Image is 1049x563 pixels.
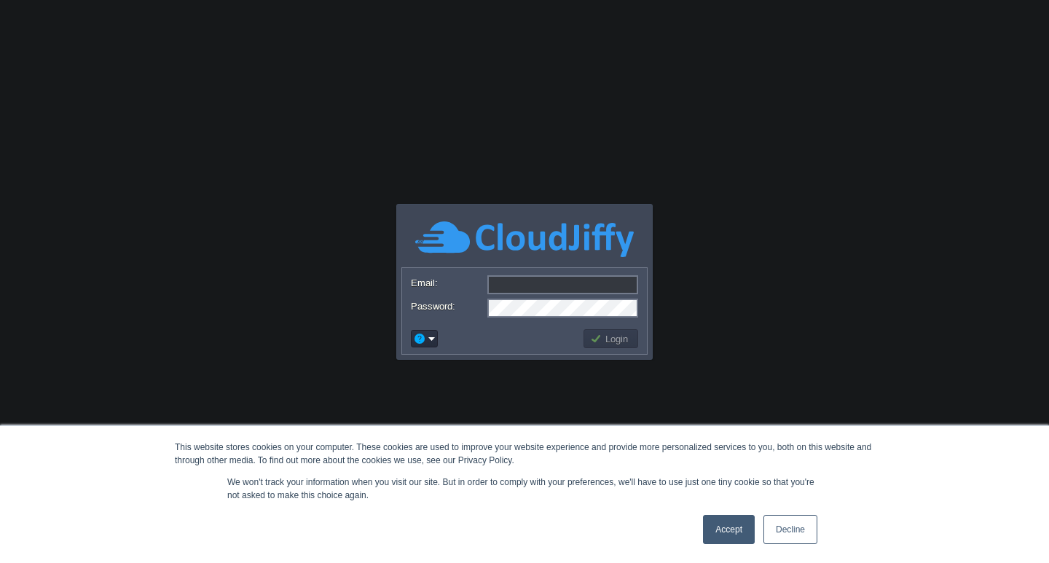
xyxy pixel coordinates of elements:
[411,299,486,314] label: Password:
[703,515,755,544] a: Accept
[227,476,822,502] p: We won't track your information when you visit our site. But in order to comply with your prefere...
[411,275,486,291] label: Email:
[590,332,632,345] button: Login
[763,515,817,544] a: Decline
[175,441,874,467] div: This website stores cookies on your computer. These cookies are used to improve your website expe...
[415,219,634,259] img: CloudJiffy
